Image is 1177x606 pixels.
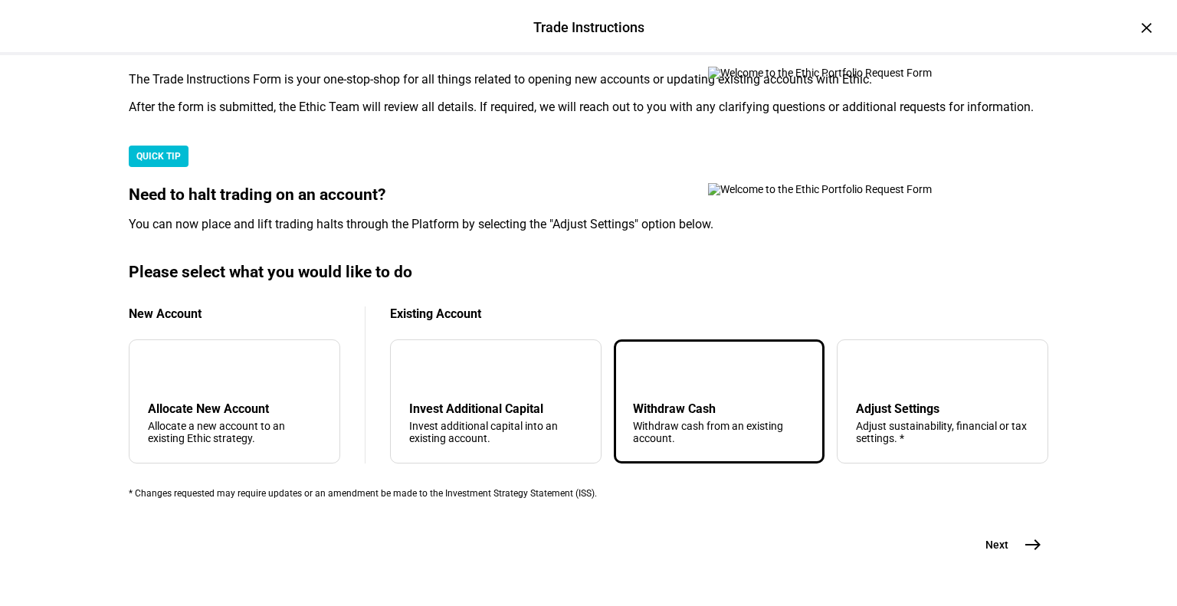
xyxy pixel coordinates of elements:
mat-icon: east [1024,536,1042,554]
div: Allocate a new account to an existing Ethic strategy. [148,420,321,444]
mat-icon: tune [856,359,880,383]
div: QUICK TIP [129,146,189,167]
img: Welcome to the Ethic Portfolio Request Form [708,183,984,195]
button: Next [967,529,1048,560]
div: Withdraw Cash [633,401,806,416]
div: Invest additional capital into an existing account. [409,420,582,444]
div: Existing Account [390,306,1048,321]
div: Trade Instructions [533,18,644,38]
img: Welcome to the Ethic Portfolio Request Form [708,67,984,79]
div: Adjust Settings [856,401,1029,416]
mat-icon: arrow_downward [412,362,431,380]
div: Adjust sustainability, financial or tax settings. * [856,420,1029,444]
div: You can now place and lift trading halts through the Platform by selecting the "Adjust Settings" ... [129,217,1048,232]
div: Invest Additional Capital [409,401,582,416]
div: * Changes requested may require updates or an amendment be made to the Investment Strategy Statem... [129,488,1048,499]
div: New Account [129,306,340,321]
div: Withdraw cash from an existing account. [633,420,806,444]
div: Allocate New Account [148,401,321,416]
mat-icon: arrow_upward [636,362,654,380]
mat-icon: add [151,362,169,380]
div: × [1134,15,1159,40]
div: Need to halt trading on an account? [129,185,1048,205]
div: The Trade Instructions Form is your one-stop-shop for all things related to opening new accounts ... [129,72,1048,87]
span: Next [985,537,1008,552]
div: After the form is submitted, the Ethic Team will review all details. If required, we will reach o... [129,100,1048,115]
div: Please select what you would like to do [129,263,1048,282]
